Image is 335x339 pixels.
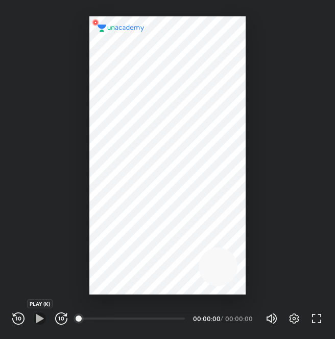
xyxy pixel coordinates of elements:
[225,315,253,322] div: 00:00:00
[193,315,219,322] div: 00:00:00
[27,299,53,308] div: PLAY (K)
[98,25,145,32] img: logo.2a7e12a2.svg
[221,315,223,322] div: /
[89,16,102,29] img: wMgqJGBwKWe8AAAAABJRU5ErkJggg==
